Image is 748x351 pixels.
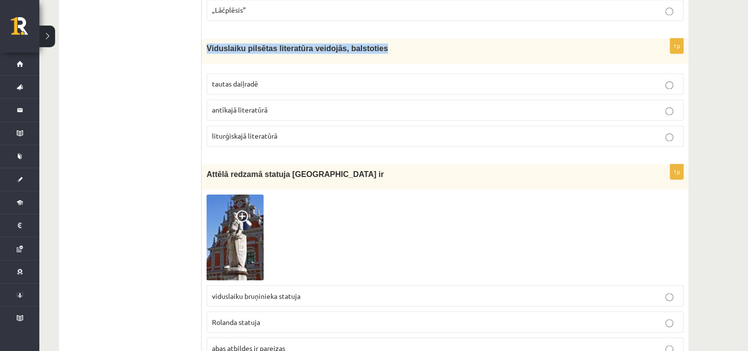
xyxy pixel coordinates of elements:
span: „Lāčplēsis” [212,5,246,14]
p: 1p [670,164,684,179]
input: antīkajā literatūrā [665,107,673,115]
span: tautas daiļradē [212,79,258,88]
span: antīkajā literatūrā [212,105,268,114]
input: viduslaiku bruņinieka statuja [665,293,673,301]
span: Rolanda statuja [212,317,260,326]
img: 1.jpg [207,194,264,280]
span: Attēlā redzamā statuja [GEOGRAPHIC_DATA] ir [207,170,384,178]
a: Rīgas 1. Tālmācības vidusskola [11,17,39,42]
input: liturģiskajā literatūrā [665,133,673,141]
span: Viduslaiku pilsētas literatūra veidojās, balstoties [207,44,388,53]
input: tautas daiļradē [665,81,673,89]
span: liturģiskajā literatūrā [212,131,277,140]
input: „Lāčplēsis” [665,7,673,15]
span: viduslaiku bruņinieka statuja [212,291,300,300]
input: Rolanda statuja [665,319,673,327]
p: 1p [670,38,684,54]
